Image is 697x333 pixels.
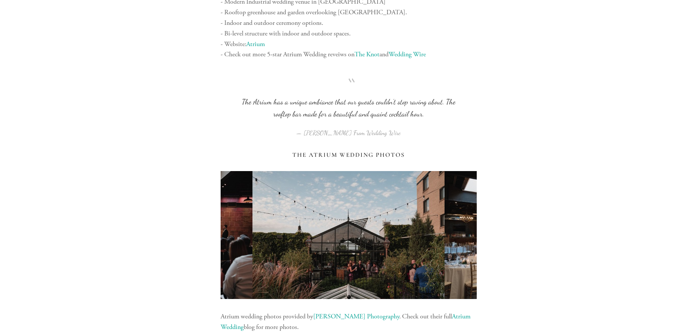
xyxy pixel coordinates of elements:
a: Atrium Wedding [221,312,472,331]
span: “ [232,84,465,96]
figcaption: — [PERSON_NAME] From Wedding Wire [232,120,465,139]
img: Rooftop Patio at the Atrium Wedding Venue in Milwaukee WI [252,171,445,299]
p: Atrium wedding photos provided by . Check out their full blog for more photos. [221,311,477,333]
a: Wedding Wire [389,50,426,58]
a: The Knot [355,50,379,58]
h3: The Atrium Wedding Photos [221,151,477,159]
a: [PERSON_NAME] Photography [313,312,399,321]
img: Interior wedding reception decor at the Atrium Wedding Venue in Milwaukee [445,171,637,299]
blockquote: The Atrium has a unique ambiance that our guests couldn’t stop raving about. The rooftop bar made... [232,84,465,120]
a: Atrium [246,40,265,48]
